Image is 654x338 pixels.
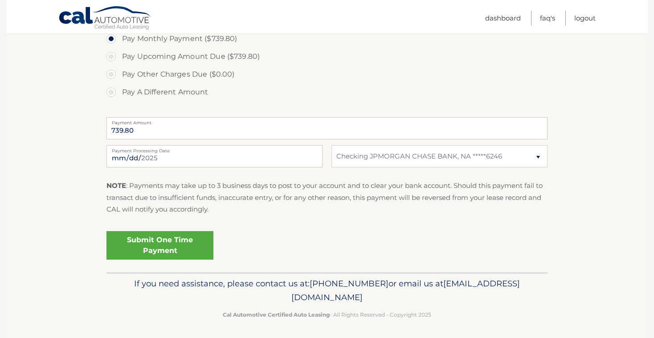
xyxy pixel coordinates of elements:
[106,83,548,101] label: Pay A Different Amount
[106,117,548,124] label: Payment Amount
[106,231,213,260] a: Submit One Time Payment
[310,278,388,289] span: [PHONE_NUMBER]
[106,145,323,152] label: Payment Processing Date
[106,117,548,139] input: Payment Amount
[106,181,126,190] strong: NOTE
[106,65,548,83] label: Pay Other Charges Due ($0.00)
[540,11,555,25] a: FAQ's
[112,310,542,319] p: - All Rights Reserved - Copyright 2025
[106,180,548,215] p: : Payments may take up to 3 business days to post to your account and to clear your bank account....
[106,48,548,65] label: Pay Upcoming Amount Due ($739.80)
[223,311,330,318] strong: Cal Automotive Certified Auto Leasing
[485,11,521,25] a: Dashboard
[106,145,323,167] input: Payment Date
[58,6,152,32] a: Cal Automotive
[106,30,548,48] label: Pay Monthly Payment ($739.80)
[112,277,542,305] p: If you need assistance, please contact us at: or email us at
[574,11,596,25] a: Logout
